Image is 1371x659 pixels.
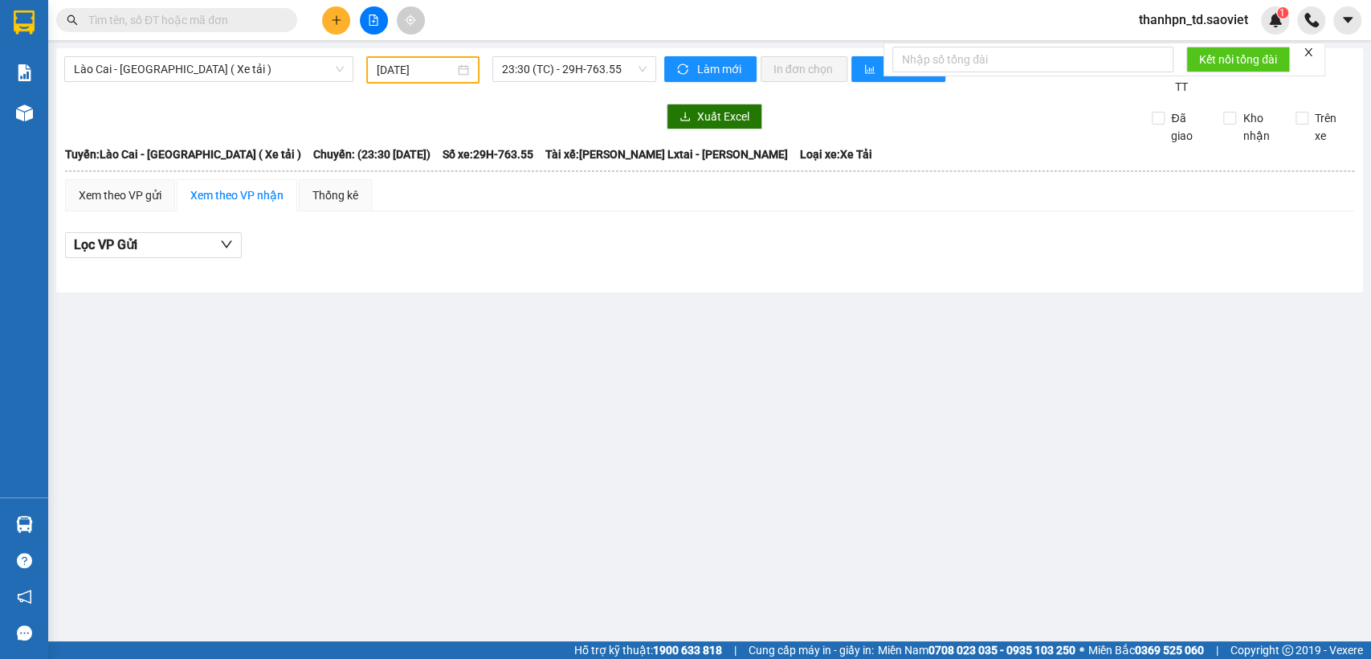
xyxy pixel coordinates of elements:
span: notification [17,589,32,604]
input: Nhập số tổng đài [892,47,1173,72]
span: | [734,641,737,659]
strong: 0708 023 035 - 0935 103 250 [928,644,1075,657]
span: message [17,625,32,641]
span: ⚪️ [1079,647,1084,653]
span: file-add [368,14,379,26]
span: thanhpn_td.saoviet [1126,10,1261,30]
sup: 1 [1277,7,1288,18]
span: Miền Nam [878,641,1075,659]
div: Xem theo VP nhận [190,186,284,204]
span: download [679,111,691,124]
span: Số xe: 29H-763.55 [443,145,533,163]
b: Tuyến: Lào Cai - [GEOGRAPHIC_DATA] ( Xe tải ) [65,148,301,161]
span: question-circle [17,553,32,568]
span: Lọc VP Gửi [74,235,137,255]
button: plus [322,6,350,35]
input: 22/11/2022 [377,61,455,79]
span: copyright [1282,645,1293,656]
span: Miền Bắc [1088,641,1204,659]
strong: 1900 633 818 [653,644,722,657]
button: bar-chartThống kê [851,56,945,82]
img: logo-vxr [14,10,35,35]
button: Kết nối tổng đài [1186,47,1290,72]
span: 1 [1279,7,1285,18]
span: Làm mới [697,60,744,78]
div: Xem theo VP gửi [79,186,161,204]
img: warehouse-icon [16,516,33,533]
input: Tìm tên, số ĐT hoặc mã đơn [88,11,278,29]
span: Hỗ trợ kỹ thuật: [574,641,722,659]
span: caret-down [1340,13,1355,27]
img: solution-icon [16,64,33,81]
span: Kết nối tổng đài [1199,51,1277,68]
span: plus [331,14,342,26]
span: Cung cấp máy in - giấy in: [749,641,874,659]
span: aim [405,14,416,26]
button: file-add [360,6,388,35]
div: Thống kê [312,186,358,204]
button: syncLàm mới [664,56,757,82]
span: search [67,14,78,26]
img: icon-new-feature [1268,13,1283,27]
span: close [1303,47,1314,58]
span: down [220,238,233,251]
span: 23:30 (TC) - 29H-763.55 [502,57,646,81]
strong: 0369 525 060 [1135,644,1204,657]
button: aim [397,6,425,35]
button: caret-down [1333,6,1361,35]
span: Trên xe [1308,109,1355,145]
span: | [1216,641,1218,659]
span: Xuất Excel [697,108,749,125]
span: Tài xế: [PERSON_NAME] Lxtai - [PERSON_NAME] [545,145,788,163]
img: warehouse-icon [16,104,33,121]
img: phone-icon [1304,13,1319,27]
span: Kho nhận [1236,109,1283,145]
span: Lào Cai - Hà Nội ( Xe tải ) [74,57,344,81]
span: Loại xe: Xe Tải [800,145,872,163]
button: downloadXuất Excel [667,104,762,129]
span: Đã giao [1165,109,1211,145]
span: sync [677,63,691,76]
button: Lọc VP Gửi [65,232,242,258]
button: In đơn chọn [761,56,848,82]
span: Chuyến: (23:30 [DATE]) [313,145,430,163]
span: bar-chart [864,63,878,76]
